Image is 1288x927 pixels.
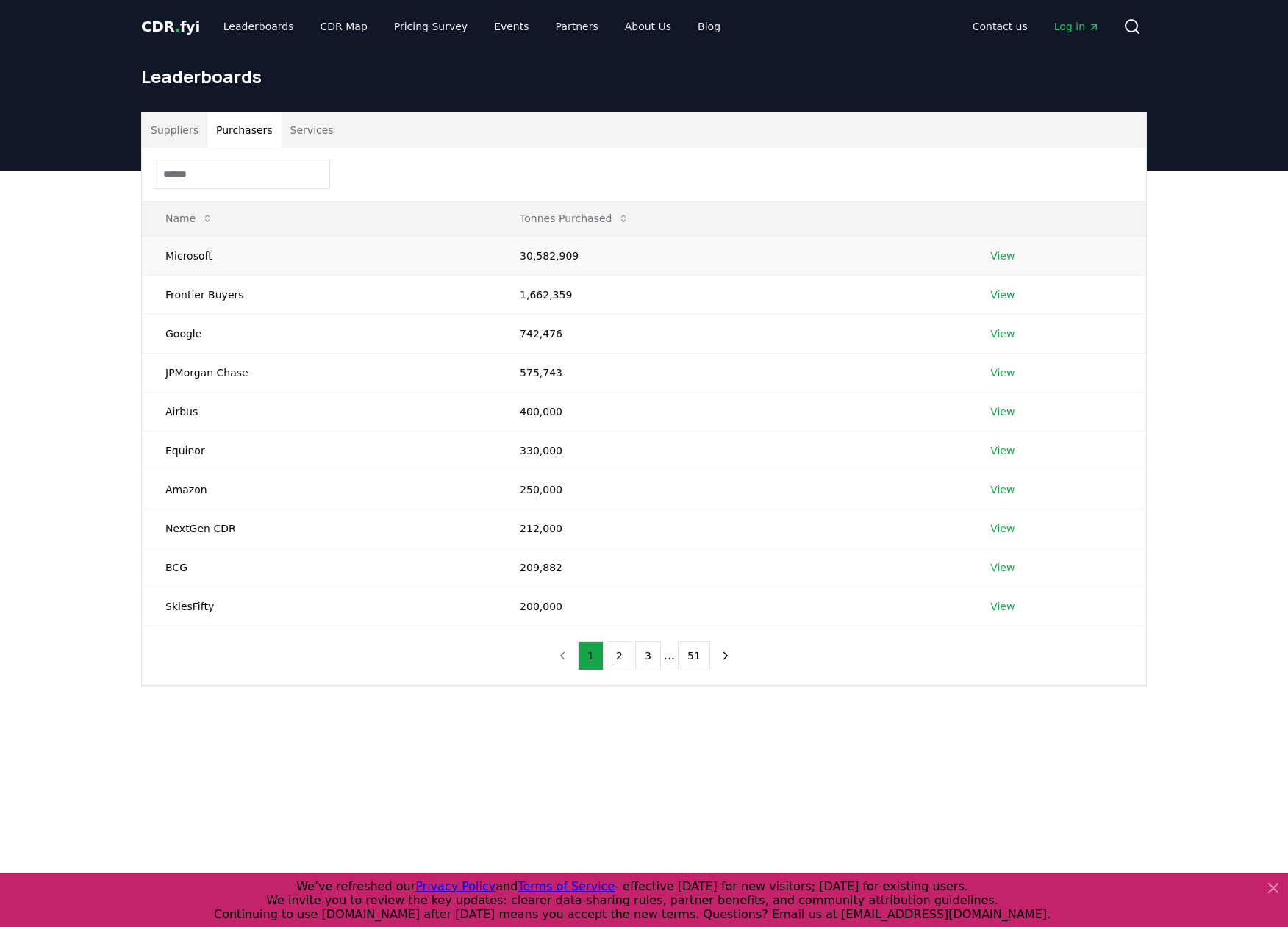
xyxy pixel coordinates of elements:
[482,13,540,40] a: Events
[713,641,738,670] button: next page
[990,482,1015,497] a: View
[496,548,967,587] td: 209,882
[496,275,967,314] td: 1,662,359
[496,509,967,548] td: 212,000
[282,112,343,148] button: Services
[544,13,610,40] a: Partners
[990,443,1015,458] a: View
[154,204,225,233] button: Name
[175,18,180,35] span: .
[961,13,1112,40] nav: Main
[496,353,967,392] td: 575,743
[578,641,604,670] button: 1
[142,509,496,548] td: NextGen CDR
[990,365,1015,380] a: View
[990,599,1015,614] a: View
[142,431,496,470] td: Equinor
[142,353,496,392] td: JPMorgan Chase
[142,392,496,431] td: Airbus
[678,641,710,670] button: 51
[142,587,496,626] td: SkiesFifty
[382,13,479,40] a: Pricing Survey
[142,236,496,275] td: Microsoft
[664,647,675,665] li: ...
[142,548,496,587] td: BCG
[141,65,1147,88] h1: Leaderboards
[309,13,379,40] a: CDR Map
[1054,19,1100,34] span: Log in
[496,236,967,275] td: 30,582,909
[142,470,496,509] td: Amazon
[990,248,1015,263] a: View
[961,13,1040,40] a: Contact us
[141,18,200,35] span: CDR fyi
[142,275,496,314] td: Frontier Buyers
[990,404,1015,419] a: View
[686,13,732,40] a: Blog
[990,521,1015,536] a: View
[141,16,200,37] a: CDR.fyi
[496,314,967,353] td: 742,476
[496,392,967,431] td: 400,000
[613,13,683,40] a: About Us
[207,112,282,148] button: Purchasers
[212,13,732,40] nav: Main
[635,641,661,670] button: 3
[142,314,496,353] td: Google
[496,431,967,470] td: 330,000
[607,641,632,670] button: 2
[496,587,967,626] td: 200,000
[142,112,207,148] button: Suppliers
[508,204,641,233] button: Tonnes Purchased
[990,326,1015,341] a: View
[990,287,1015,302] a: View
[212,13,306,40] a: Leaderboards
[1042,13,1112,40] a: Log in
[496,470,967,509] td: 250,000
[990,560,1015,575] a: View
